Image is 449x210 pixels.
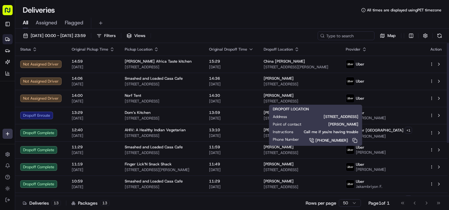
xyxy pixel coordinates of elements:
span: 13:10 [209,127,254,133]
img: uber-new-logo.jpeg [346,77,354,85]
span: [STREET_ADDRESS] [125,150,199,155]
span: [PERSON_NAME] [264,179,294,184]
span: [PERSON_NAME] [264,93,294,98]
span: Uber [356,62,364,67]
span: Original Dropoff Time [209,47,247,52]
span: [DATE] [72,184,115,189]
span: [DATE] [209,184,254,189]
span: Finger Lick’N Snack Shack [125,162,171,167]
h1: Deliveries [23,5,55,15]
span: [STREET_ADDRESS] [264,116,336,121]
span: [DATE] [72,116,115,121]
button: Filters [94,31,118,40]
span: All times are displayed using PET timezone [367,8,441,13]
span: [PERSON_NAME] Africa Taste kitchen [125,59,192,64]
span: [PERSON_NAME] [264,162,294,167]
span: Uber [356,162,364,167]
span: Uber [GEOGRAPHIC_DATA] [356,128,404,133]
span: Jakambriyon F. [356,184,382,189]
span: Norf Tent [125,93,141,98]
span: 11:29 [209,179,254,184]
span: China [PERSON_NAME] [264,59,305,64]
img: uber-new-logo.jpeg [346,180,354,188]
span: Smashed and Loaded Casa Cafe [125,145,183,150]
span: [PERSON_NAME] [311,122,358,127]
span: Uber [356,79,364,84]
span: [STREET_ADDRESS] [125,116,199,121]
span: Dropoff Location [264,47,293,52]
span: 13:59 [209,110,254,115]
button: Map [377,31,398,40]
span: 14:59 [72,59,115,64]
div: Deliveries [23,200,61,206]
input: Type to search [318,31,374,40]
img: uber-new-logo.jpeg [346,94,354,102]
span: [DATE] [209,82,254,87]
span: [PERSON_NAME] [264,127,294,133]
span: Call me if you're having trouble [303,129,358,134]
span: [PERSON_NAME] [356,167,386,172]
span: [STREET_ADDRESS] [125,82,199,87]
span: [DATE] [209,65,254,70]
button: +1 [405,127,412,134]
span: 14:06 [72,76,115,81]
button: [DATE] 00:00 - [DATE] 23:59 [20,31,88,40]
span: [DATE] [72,82,115,87]
img: uber-new-logo.jpeg [346,60,354,68]
span: [PHONE_NUMBER] [315,138,348,143]
span: 13:29 [72,110,115,115]
span: 12:40 [72,127,115,133]
img: uber-new-logo.jpeg [346,163,354,171]
span: Assigned [36,19,57,27]
span: 14:36 [209,76,254,81]
span: [PERSON_NAME] [264,76,294,81]
span: [STREET_ADDRESS][PERSON_NAME] [264,65,336,70]
span: [STREET_ADDRESS] [264,99,336,104]
span: Flagged [65,19,83,27]
span: [DATE] [209,167,254,172]
span: 11:49 [209,162,254,167]
span: Pickup Location [125,47,153,52]
button: Views [124,31,148,40]
span: Filters [104,33,116,39]
span: Original Pickup Time [72,47,108,52]
span: [DATE] 00:00 - [DATE] 23:59 [31,33,86,39]
div: Packages [71,200,110,206]
span: 15:29 [209,59,254,64]
span: Smashed and Loaded Casa Cafe [125,76,183,81]
span: [STREET_ADDRESS] [264,184,336,189]
div: Page 1 of 1 [368,200,390,206]
span: Address [273,114,287,119]
span: [PERSON_NAME] [356,150,386,155]
button: Refresh [435,31,444,40]
span: AHIV: A Healthy Indian Vegetarian [125,127,186,133]
span: 14:00 [72,93,115,98]
p: Rows per page [306,200,336,206]
span: [DATE] [72,167,115,172]
span: [DATE] [72,99,115,104]
span: All [23,19,28,27]
div: Action [429,47,443,52]
span: [DATE] [72,65,115,70]
span: [DATE] [209,150,254,155]
span: DROPOFF LOCATION [273,107,309,112]
span: Uber [356,179,364,184]
span: [STREET_ADDRESS] [297,114,358,119]
span: Smashed and Loaded Casa Cafe [125,179,183,184]
span: Phone Number [273,137,299,142]
button: +2 [405,195,412,202]
span: [PERSON_NAME] [264,145,294,150]
span: Uber [356,145,364,150]
span: [DATE] [72,150,115,155]
span: 11:19 [72,162,115,167]
span: 11:59 [209,145,254,150]
span: 11:29 [72,145,115,150]
div: 13 [100,200,110,206]
span: [PERSON_NAME] [356,115,386,120]
span: [STREET_ADDRESS] [125,99,199,104]
span: [DATE] [209,133,254,138]
span: Instructions [273,129,293,134]
span: Provider [346,47,361,52]
span: Views [134,33,145,39]
div: 13 [51,200,61,206]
